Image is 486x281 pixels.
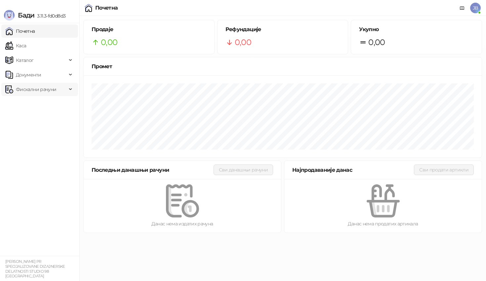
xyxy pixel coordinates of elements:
[34,13,65,19] span: 3.11.3-fd0d8d3
[5,39,26,52] a: Каса
[214,164,273,175] button: Сви данашњи рачуни
[94,220,270,227] div: Данас нема издатих рачуна
[295,220,471,227] div: Данас нема продатих артикала
[359,25,474,33] h5: Укупно
[470,3,481,13] span: JB
[92,62,474,70] div: Промет
[292,166,414,174] div: Најпродаваније данас
[18,11,34,19] span: Бади
[5,259,65,278] small: [PERSON_NAME] PR SPECIJALIZOVANE DIZAJNERSKE DELATNOSTI STUDIO 98 [GEOGRAPHIC_DATA]
[101,36,117,49] span: 0,00
[225,25,340,33] h5: Рефундације
[235,36,251,49] span: 0,00
[92,166,214,174] div: Последњи данашњи рачуни
[5,24,35,38] a: Почетна
[368,36,385,49] span: 0,00
[4,10,15,21] img: Logo
[92,25,206,33] h5: Продаје
[16,68,41,81] span: Документи
[16,54,34,67] span: Каталог
[95,5,118,11] div: Почетна
[457,3,467,13] a: Документација
[16,83,56,96] span: Фискални рачуни
[414,164,474,175] button: Сви продати артикли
